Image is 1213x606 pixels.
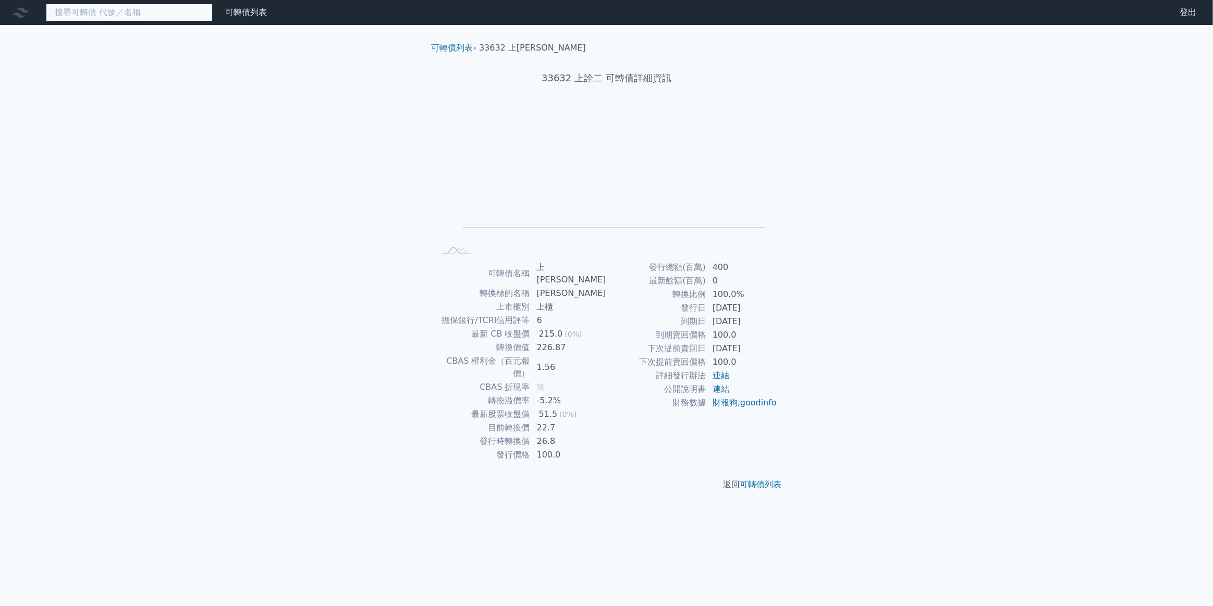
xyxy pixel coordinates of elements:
a: 可轉債列表 [225,7,267,17]
td: [DATE] [706,315,778,328]
td: 詳細發行辦法 [607,369,706,382]
a: 連結 [713,384,729,394]
td: 最新股票收盤價 [436,407,531,421]
td: 226.87 [531,341,607,354]
td: 最新 CB 收盤價 [436,327,531,341]
td: 下次提前賣回日 [607,342,706,355]
td: 發行日 [607,301,706,315]
td: 0 [706,274,778,288]
td: 到期日 [607,315,706,328]
td: 目前轉換價 [436,421,531,435]
td: 下次提前賣回價格 [607,355,706,369]
p: 返回 [423,478,790,491]
td: 400 [706,261,778,274]
td: 6 [531,314,607,327]
span: 無 [537,382,545,392]
input: 搜尋可轉債 代號／名稱 [46,4,213,21]
span: (0%) [559,410,577,418]
td: [DATE] [706,342,778,355]
td: CBAS 折現率 [436,380,531,394]
h1: 33632 上詮二 可轉債詳細資訊 [423,71,790,85]
td: 上[PERSON_NAME] [531,261,607,287]
td: 22.7 [531,421,607,435]
td: 到期賣回價格 [607,328,706,342]
td: 擔保銀行/TCRI信用評等 [436,314,531,327]
td: [PERSON_NAME] [531,287,607,300]
td: 發行總額(百萬) [607,261,706,274]
td: 發行價格 [436,448,531,462]
g: Chart [452,118,765,242]
td: 轉換標的名稱 [436,287,531,300]
td: [DATE] [706,301,778,315]
td: 26.8 [531,435,607,448]
td: 公開說明書 [607,382,706,396]
td: 轉換比例 [607,288,706,301]
li: 33632 上[PERSON_NAME] [479,42,586,54]
td: 1.56 [531,354,607,380]
div: 51.5 [537,408,560,421]
td: 100.0 [706,355,778,369]
a: 連結 [713,370,729,380]
td: 可轉債名稱 [436,261,531,287]
td: , [706,396,778,410]
td: 100.0 [531,448,607,462]
a: 可轉債列表 [740,479,782,489]
a: 登出 [1171,4,1205,21]
td: -5.2% [531,394,607,407]
td: 上櫃 [531,300,607,314]
span: (0%) [565,330,582,338]
td: 轉換價值 [436,341,531,354]
td: 100.0% [706,288,778,301]
td: 財務數據 [607,396,706,410]
td: 上市櫃別 [436,300,531,314]
a: 可轉債列表 [432,43,473,53]
td: 100.0 [706,328,778,342]
a: goodinfo [740,398,777,407]
td: CBAS 權利金（百元報價） [436,354,531,380]
div: 215.0 [537,328,565,340]
td: 發行時轉換價 [436,435,531,448]
td: 轉換溢價率 [436,394,531,407]
li: › [432,42,476,54]
a: 財報狗 [713,398,738,407]
td: 最新餘額(百萬) [607,274,706,288]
